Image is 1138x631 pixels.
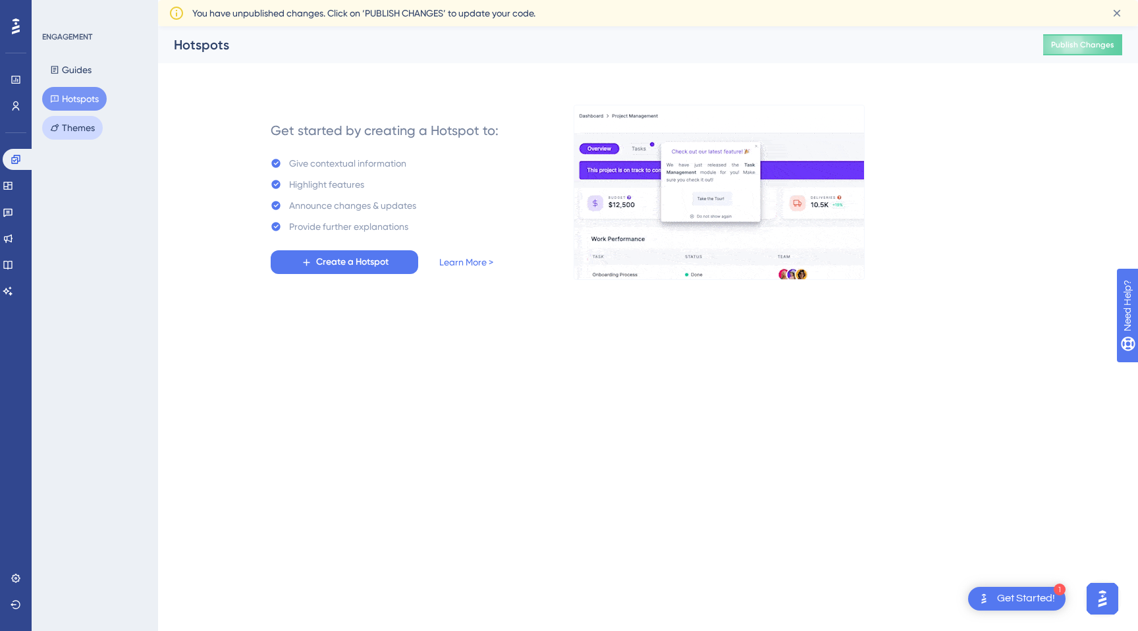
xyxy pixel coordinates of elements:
[289,219,408,234] div: Provide further explanations
[174,36,1010,54] div: Hotspots
[439,254,493,270] a: Learn More >
[42,87,107,111] button: Hotspots
[1054,584,1066,595] div: 1
[997,591,1055,606] div: Get Started!
[42,32,92,42] div: ENGAGEMENT
[42,58,99,82] button: Guides
[192,5,535,21] span: You have unpublished changes. Click on ‘PUBLISH CHANGES’ to update your code.
[968,587,1066,611] div: Open Get Started! checklist, remaining modules: 1
[289,155,406,171] div: Give contextual information
[31,3,82,19] span: Need Help?
[289,198,416,213] div: Announce changes & updates
[42,116,103,140] button: Themes
[316,254,389,270] span: Create a Hotspot
[574,105,865,280] img: a956fa7fe1407719453ceabf94e6a685.gif
[289,177,364,192] div: Highlight features
[976,591,992,607] img: launcher-image-alternative-text
[1043,34,1122,55] button: Publish Changes
[1051,40,1114,50] span: Publish Changes
[271,121,499,140] div: Get started by creating a Hotspot to:
[1083,579,1122,618] iframe: UserGuiding AI Assistant Launcher
[271,250,418,274] button: Create a Hotspot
